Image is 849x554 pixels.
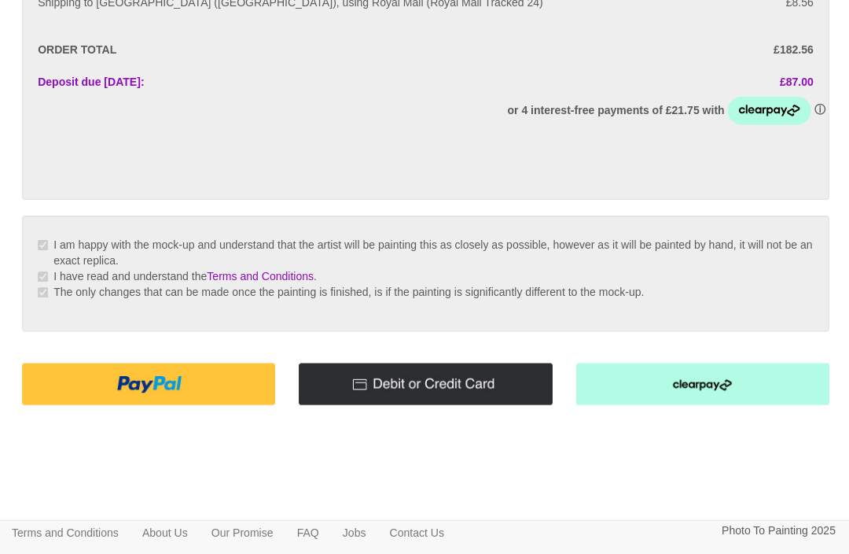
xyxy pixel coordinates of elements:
p: Photo To Painting 2025 [719,519,833,539]
a: Contact Us [377,519,454,543]
a: Jobs [330,519,377,543]
a: FAQ [285,519,330,543]
img: Pay with PayPal [22,362,274,404]
img: Pay with Credit/Debit card [298,362,550,404]
label: I am happy with the mock-up and understand that the artist will be painting this as closely as po... [53,238,810,266]
label: The only changes that can be made once the painting is finished, is if the painting is significan... [53,285,642,297]
label: ORDER TOTAL [26,42,424,57]
a: Our Promise [199,519,285,543]
a: About Us [130,519,199,543]
label: I have read and understand the . [53,269,316,282]
input: The only changes that can be made once the painting is finished, is if the painting is significan... [38,286,48,297]
label: £182.56 [424,42,823,57]
img: Pay with clearpay [575,362,827,404]
input: I am happy with the mock-up and understand that the artist will be painting this as closely as po... [38,239,48,249]
label: £87.00 [424,73,823,89]
a: Information - Opens a dialog [812,103,823,116]
span: or 4 interest-free payments of £21.75 with [506,103,725,116]
label: Deposit due [DATE]: [26,73,424,89]
input: I have read and understand theTerms and Conditions. [38,271,48,281]
a: Terms and Conditions [207,269,313,282]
